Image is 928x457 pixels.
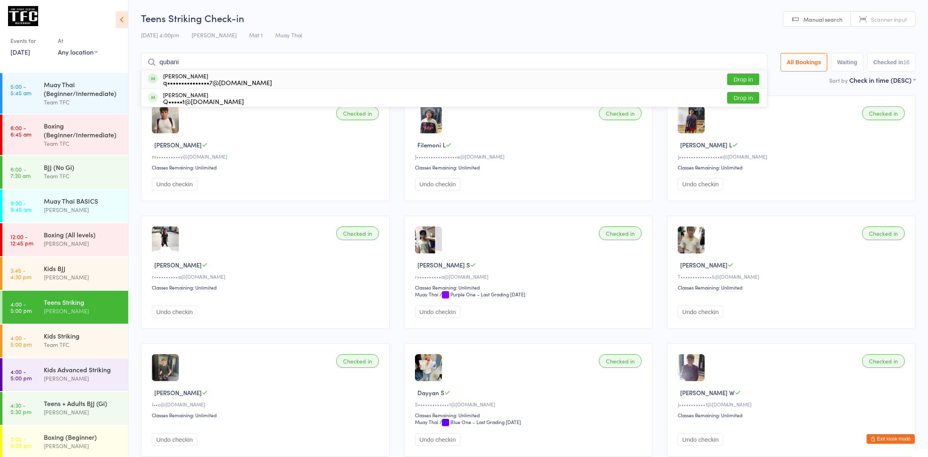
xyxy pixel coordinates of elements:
[275,31,302,39] span: Muay Thai
[152,226,179,247] img: image1596004079.png
[599,354,642,368] div: Checked in
[678,401,907,408] div: J•••••••••••1@[DOMAIN_NAME]
[152,354,179,381] img: image1757572851.png
[415,178,460,190] button: Undo checkin
[58,34,98,47] div: At
[44,80,121,98] div: Muay Thai (Beginner/Intermediate)
[417,388,444,397] span: Dayyan S
[417,261,470,269] span: [PERSON_NAME] S
[10,335,32,347] time: 4:00 - 5:00 pm
[152,153,381,160] div: m••••••••••y@[DOMAIN_NAME]
[152,284,381,291] div: Classes Remaining: Unlimited
[727,73,759,85] button: Drop in
[678,412,907,418] div: Classes Remaining: Unlimited
[415,291,438,298] div: Muay Thai
[415,354,442,381] img: image1684212741.png
[58,47,98,56] div: Any location
[415,284,644,291] div: Classes Remaining: Unlimited
[163,73,272,86] div: [PERSON_NAME]
[415,412,644,418] div: Classes Remaining: Unlimited
[599,106,642,120] div: Checked in
[678,433,723,446] button: Undo checkin
[10,436,32,449] time: 5:00 - 6:00 pm
[415,226,435,253] img: image1563430227.png
[152,178,197,190] button: Undo checkin
[415,273,644,280] div: r••••••••••a@[DOMAIN_NAME]
[154,261,202,269] span: [PERSON_NAME]
[678,273,907,280] div: T•••••••••••••5@[DOMAIN_NAME]
[44,306,121,316] div: [PERSON_NAME]
[44,139,121,148] div: Team TFC
[154,141,202,149] span: [PERSON_NAME]
[44,441,121,451] div: [PERSON_NAME]
[141,31,179,39] span: [DATE] 4:00pm
[10,124,31,137] time: 6:00 - 6:45 am
[10,267,31,280] time: 3:45 - 4:30 pm
[10,47,30,56] a: [DATE]
[862,106,905,120] div: Checked in
[163,92,244,104] div: [PERSON_NAME]
[44,230,121,239] div: Boxing (All levels)
[10,34,50,47] div: Events for
[862,226,905,240] div: Checked in
[163,98,244,104] div: Q•••••t@[DOMAIN_NAME]
[680,261,728,269] span: [PERSON_NAME]
[678,164,907,171] div: Classes Remaining: Unlimited
[2,190,128,222] a: 9:00 -9:45 amMuay Thai BASICS[PERSON_NAME]
[336,354,379,368] div: Checked in
[10,83,31,96] time: 5:00 - 5:45 am
[152,106,179,133] img: image1726124801.png
[803,15,842,23] span: Manual search
[10,368,32,381] time: 4:00 - 5:00 pm
[2,114,128,155] a: 6:00 -6:45 amBoxing (Beginner/Intermediate)Team TFC
[678,354,705,381] img: image1756187760.png
[2,73,128,114] a: 5:00 -5:45 amMuay Thai (Beginner/Intermediate)Team TFC
[44,273,121,282] div: [PERSON_NAME]
[10,166,31,179] time: 6:00 - 7:30 am
[2,324,128,357] a: 4:00 -5:00 pmKids StrikingTeam TFC
[152,412,381,418] div: Classes Remaining: Unlimited
[44,340,121,349] div: Team TFC
[829,76,848,84] label: Sort by
[249,31,263,39] span: Mat 1
[44,196,121,205] div: Muay Thai BASICS
[44,121,121,139] div: Boxing (Beginner/Intermediate)
[192,31,237,39] span: [PERSON_NAME]
[680,388,735,397] span: [PERSON_NAME] W
[2,291,128,324] a: 4:00 -5:00 pmTeens Striking[PERSON_NAME]
[903,59,910,65] div: 16
[336,226,379,240] div: Checked in
[44,365,121,374] div: Kids Advanced Striking
[44,205,121,214] div: [PERSON_NAME]
[678,106,705,133] img: image1737616391.png
[44,264,121,273] div: Kids BJJ
[415,306,460,318] button: Undo checkin
[10,233,33,246] time: 12:00 - 12:45 pm
[152,433,197,446] button: Undo checkin
[44,331,121,340] div: Kids Striking
[44,408,121,417] div: [PERSON_NAME]
[415,401,644,408] div: S•••••••••••••1@[DOMAIN_NAME]
[152,401,381,408] div: I••o@[DOMAIN_NAME]
[141,53,767,71] input: Search
[871,15,907,23] span: Scanner input
[44,163,121,171] div: BJJ (No Gi)
[2,358,128,391] a: 4:00 -5:00 pmKids Advanced Striking[PERSON_NAME]
[163,79,272,86] div: q•••••••••••••••7@[DOMAIN_NAME]
[2,156,128,189] a: 6:00 -7:30 amBJJ (No Gi)Team TFC
[867,53,916,71] button: Checked in16
[10,200,31,212] time: 9:00 - 9:45 am
[678,178,723,190] button: Undo checkin
[2,223,128,256] a: 12:00 -12:45 pmBoxing (All levels)[PERSON_NAME]
[2,392,128,425] a: 4:30 -5:30 pmTeens + Adults BJJ (Gi)[PERSON_NAME]
[2,257,128,290] a: 3:45 -4:30 pmKids BJJ[PERSON_NAME]
[154,388,202,397] span: [PERSON_NAME]
[44,98,121,107] div: Team TFC
[415,418,438,425] div: Muay Thai
[439,418,521,425] span: / Blue One – Last Grading [DATE]
[152,164,381,171] div: Classes Remaining: Unlimited
[44,239,121,248] div: [PERSON_NAME]
[10,402,31,415] time: 4:30 - 5:30 pm
[44,433,121,441] div: Boxing (Beginner)
[781,53,827,71] button: All Bookings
